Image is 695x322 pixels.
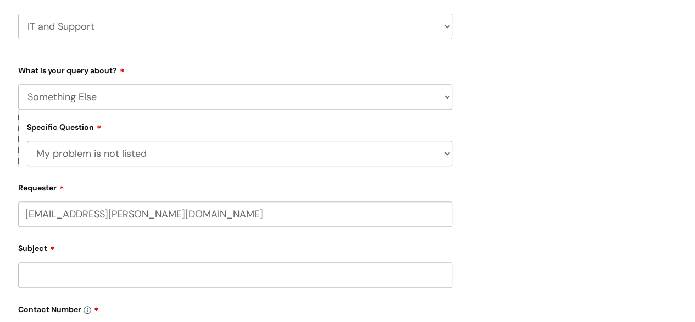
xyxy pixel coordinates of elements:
input: Email [18,201,452,227]
label: Contact Number [18,301,452,314]
label: Subject [18,240,452,253]
img: info-icon.svg [84,306,91,314]
label: Specific Question [27,121,102,132]
label: Requester [18,179,452,193]
label: What is your query about? [18,62,452,75]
